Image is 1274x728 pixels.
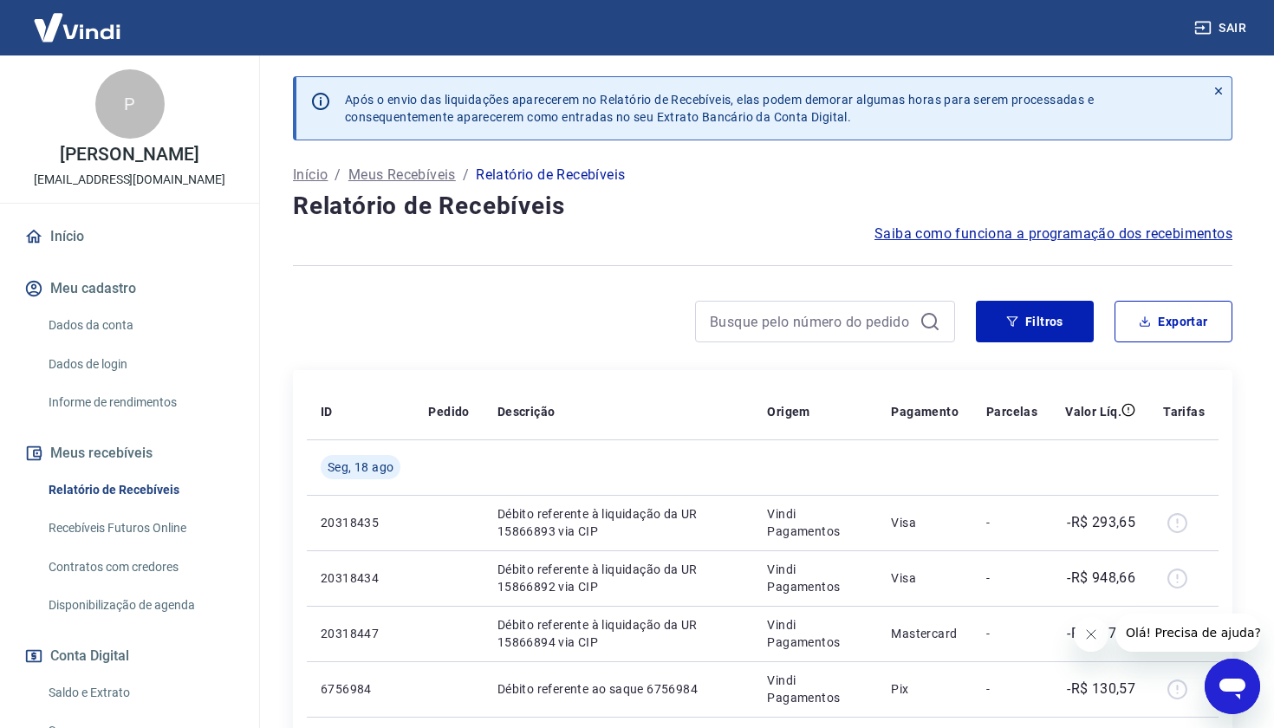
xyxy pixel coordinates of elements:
img: Vindi [21,1,133,54]
p: Visa [891,569,959,587]
h4: Relatório de Recebíveis [293,189,1232,224]
p: Pagamento [891,403,959,420]
a: Dados da conta [42,308,238,343]
p: Débito referente à liquidação da UR 15866893 via CIP [497,505,740,540]
span: Seg, 18 ago [328,458,393,476]
p: - [986,680,1037,698]
p: Após o envio das liquidações aparecerem no Relatório de Recebíveis, elas podem demorar algumas ho... [345,91,1094,126]
p: -R$ 293,65 [1067,512,1135,533]
p: 20318434 [321,569,400,587]
p: Relatório de Recebíveis [476,165,625,185]
a: Meus Recebíveis [348,165,456,185]
p: Origem [767,403,809,420]
a: Contratos com credores [42,549,238,585]
button: Sair [1191,12,1253,44]
iframe: Fechar mensagem [1074,617,1108,652]
p: / [463,165,469,185]
p: -R$ 237,25 [1067,623,1135,644]
a: Relatório de Recebíveis [42,472,238,508]
span: Olá! Precisa de ajuda? [10,12,146,26]
button: Meu cadastro [21,270,238,308]
iframe: Botão para abrir a janela de mensagens [1205,659,1260,714]
a: Saldo e Extrato [42,675,238,711]
button: Exportar [1115,301,1232,342]
p: Parcelas [986,403,1037,420]
p: Visa [891,514,959,531]
p: Vindi Pagamentos [767,616,863,651]
p: Valor Líq. [1065,403,1121,420]
p: Débito referente ao saque 6756984 [497,680,740,698]
a: Saiba como funciona a programação dos recebimentos [874,224,1232,244]
p: - [986,514,1037,531]
p: Mastercard [891,625,959,642]
p: -R$ 130,57 [1067,679,1135,699]
input: Busque pelo número do pedido [710,309,913,335]
p: Tarifas [1163,403,1205,420]
p: 20318435 [321,514,400,531]
p: - [986,625,1037,642]
a: Início [293,165,328,185]
button: Meus recebíveis [21,434,238,472]
p: Descrição [497,403,556,420]
a: Disponibilização de agenda [42,588,238,623]
a: Dados de login [42,347,238,382]
a: Recebíveis Futuros Online [42,510,238,546]
p: - [986,569,1037,587]
p: Vindi Pagamentos [767,561,863,595]
p: Pix [891,680,959,698]
p: Vindi Pagamentos [767,672,863,706]
button: Conta Digital [21,637,238,675]
p: Pedido [428,403,469,420]
p: / [335,165,341,185]
a: Informe de rendimentos [42,385,238,420]
p: Vindi Pagamentos [767,505,863,540]
p: -R$ 948,66 [1067,568,1135,588]
p: 6756984 [321,680,400,698]
iframe: Mensagem da empresa [1115,614,1260,652]
p: [EMAIL_ADDRESS][DOMAIN_NAME] [34,171,225,189]
div: P [95,69,165,139]
p: 20318447 [321,625,400,642]
p: Débito referente à liquidação da UR 15866892 via CIP [497,561,740,595]
p: [PERSON_NAME] [60,146,198,164]
p: ID [321,403,333,420]
a: Início [21,218,238,256]
button: Filtros [976,301,1094,342]
p: Débito referente à liquidação da UR 15866894 via CIP [497,616,740,651]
